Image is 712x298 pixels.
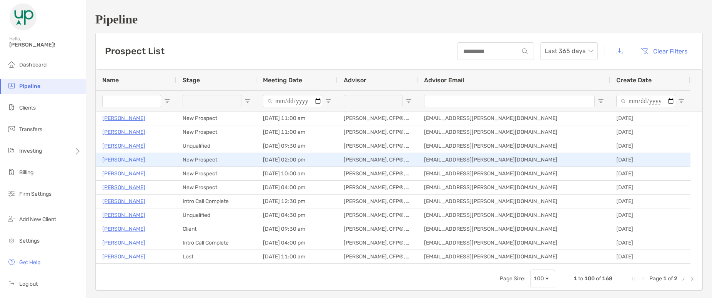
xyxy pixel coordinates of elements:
[338,139,418,153] div: [PERSON_NAME], CFP®, CFA®, CDFA®
[102,183,145,192] a: [PERSON_NAME]
[424,95,595,107] input: Advisor Email Filter Input
[418,195,610,208] div: [EMAIL_ADDRESS][PERSON_NAME][DOMAIN_NAME]
[176,195,257,208] div: Intro Call Complete
[19,62,47,68] span: Dashboard
[102,113,145,123] p: [PERSON_NAME]
[102,169,145,178] a: [PERSON_NAME]
[176,264,257,277] div: New Prospect
[7,214,16,223] img: add_new_client icon
[7,124,16,133] img: transfers icon
[418,222,610,236] div: [EMAIL_ADDRESS][PERSON_NAME][DOMAIN_NAME]
[338,236,418,250] div: [PERSON_NAME], CFP®, CFA®, CDFA®
[598,98,604,104] button: Open Filter Menu
[338,222,418,236] div: [PERSON_NAME], CFP®, CFA®, CDFA®
[19,148,42,154] span: Investing
[257,250,338,263] div: [DATE] 11:00 am
[338,264,418,277] div: [PERSON_NAME], CFP®, CFA®, CDFA®
[176,125,257,139] div: New Prospect
[344,77,366,84] span: Advisor
[183,77,200,84] span: Stage
[680,276,687,282] div: Next Page
[102,155,145,165] a: [PERSON_NAME]
[338,195,418,208] div: [PERSON_NAME], CFP®, CFA®, CDFA®
[7,146,16,155] img: investing icon
[176,222,257,236] div: Client
[418,125,610,139] div: [EMAIL_ADDRESS][PERSON_NAME][DOMAIN_NAME]
[418,139,610,153] div: [EMAIL_ADDRESS][PERSON_NAME][DOMAIN_NAME]
[610,181,690,194] div: [DATE]
[102,224,145,234] a: [PERSON_NAME]
[19,281,38,287] span: Log out
[610,208,690,222] div: [DATE]
[418,167,610,180] div: [EMAIL_ADDRESS][PERSON_NAME][DOMAIN_NAME]
[610,167,690,180] div: [DATE]
[610,153,690,166] div: [DATE]
[338,208,418,222] div: [PERSON_NAME], CFP®, CFA®, CDFA®
[19,83,40,90] span: Pipeline
[176,139,257,153] div: Unqualified
[7,236,16,245] img: settings icon
[176,208,257,222] div: Unqualified
[102,252,145,261] p: [PERSON_NAME]
[635,43,693,60] button: Clear Filters
[616,77,652,84] span: Create Date
[257,153,338,166] div: [DATE] 02:00 pm
[19,126,42,133] span: Transfers
[176,236,257,250] div: Intro Call Complete
[522,48,528,54] img: input icon
[102,127,145,137] p: [PERSON_NAME]
[534,275,544,282] div: 100
[19,169,33,176] span: Billing
[610,112,690,125] div: [DATE]
[102,77,119,84] span: Name
[263,77,302,84] span: Meeting Date
[7,257,16,266] img: get-help icon
[263,95,322,107] input: Meeting Date Filter Input
[7,279,16,288] img: logout icon
[19,216,56,223] span: Add New Client
[596,275,601,282] span: of
[7,167,16,176] img: billing icon
[424,77,464,84] span: Advisor Email
[649,275,662,282] span: Page
[257,181,338,194] div: [DATE] 04:00 pm
[102,266,145,275] a: [PERSON_NAME]
[584,275,595,282] span: 100
[418,112,610,125] div: [EMAIL_ADDRESS][PERSON_NAME][DOMAIN_NAME]
[102,141,145,151] a: [PERSON_NAME]
[631,276,637,282] div: First Page
[257,264,338,277] div: [DATE] 02:00 pm
[418,208,610,222] div: [EMAIL_ADDRESS][PERSON_NAME][DOMAIN_NAME]
[610,222,690,236] div: [DATE]
[663,275,667,282] span: 1
[102,196,145,206] a: [PERSON_NAME]
[545,43,593,60] span: Last 365 days
[105,46,165,57] h3: Prospect List
[7,81,16,90] img: pipeline icon
[674,275,677,282] span: 2
[102,238,145,248] p: [PERSON_NAME]
[338,112,418,125] div: [PERSON_NAME], CFP®, CFA®, CDFA®
[678,98,684,104] button: Open Filter Menu
[338,153,418,166] div: [PERSON_NAME], CFP®, CFA®, CDFA®
[418,250,610,263] div: [EMAIL_ADDRESS][PERSON_NAME][DOMAIN_NAME]
[616,95,675,107] input: Create Date Filter Input
[176,181,257,194] div: New Prospect
[610,139,690,153] div: [DATE]
[690,276,696,282] div: Last Page
[338,167,418,180] div: [PERSON_NAME], CFP®, CFA®, CDFA®
[102,210,145,220] a: [PERSON_NAME]
[176,250,257,263] div: Lost
[9,3,37,31] img: Zoe Logo
[257,139,338,153] div: [DATE] 09:30 am
[257,222,338,236] div: [DATE] 09:30 am
[19,105,36,111] span: Clients
[418,181,610,194] div: [EMAIL_ADDRESS][PERSON_NAME][DOMAIN_NAME]
[245,98,251,104] button: Open Filter Menu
